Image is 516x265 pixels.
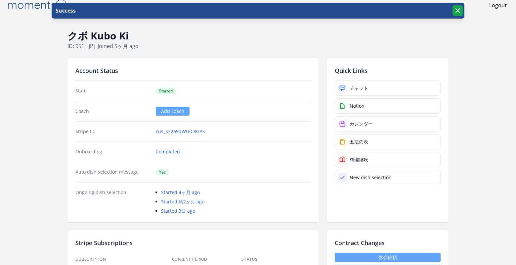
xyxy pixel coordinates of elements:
[156,88,176,94] span: Started
[161,198,204,205] a: Started 約2ヶ月 ago
[75,66,311,75] h2: Account Status
[156,148,180,155] a: Completed
[75,148,150,155] dt: Onboarding
[335,152,441,167] a: 料理経験
[156,169,169,176] span: Yes
[350,121,373,127] div: カレンダー
[350,85,368,91] div: チャット
[335,134,441,149] a: 五法の表
[161,189,200,195] a: Started 4ヶ月 ago
[350,138,368,145] div: 五法の表
[75,87,150,94] dt: State
[67,29,449,42] h1: クボ Kubo Ki
[335,238,441,247] h2: Contract Changes
[75,189,150,214] dt: Ongoing dish selection
[156,128,205,135] a: cus_S32a9qWUiC8GP3
[335,98,441,114] a: Notion
[75,108,150,115] dt: Coach
[350,174,392,181] div: New dish selection
[156,107,190,116] a: Add coach
[335,253,441,262] a: 休会依頼
[54,7,76,15] p: Success
[67,42,449,50] p: ID: 951 | | Joined 5ヶ月 ago
[350,156,368,163] div: 料理経験
[335,116,441,132] a: カレンダー
[161,208,195,214] a: Started 3日 ago
[89,42,93,50] span: jp
[335,66,441,75] h2: Quick Links
[350,103,365,109] div: Notion
[75,128,150,135] dt: Stripe ID
[489,1,507,9] a: Logout
[75,169,150,176] dt: Auto dish selection message
[335,170,441,185] a: New dish selection
[335,80,441,96] a: チャット
[75,238,311,247] h2: Stripe Subscriptions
